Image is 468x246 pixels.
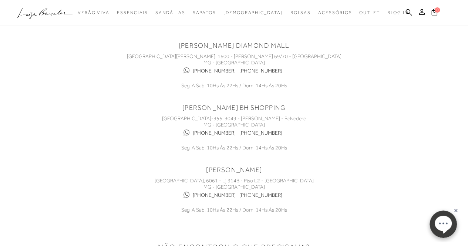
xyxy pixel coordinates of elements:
a: [PHONE_NUMBER] [193,68,236,74]
span: Sapatos [192,10,216,15]
span: [PERSON_NAME] [206,166,262,173]
span: 0 [435,7,440,13]
a: noSubCategoriesText [155,6,185,20]
span: BLOG LB [387,10,409,15]
span: 6061 [206,178,218,183]
span: [GEOGRAPHIC_DATA], [155,178,205,183]
button: 0 [429,8,440,18]
a: noSubCategoriesText [223,6,283,20]
span: - [PERSON_NAME] [238,115,280,121]
a: noSubCategoriesText [192,6,216,20]
span: - [GEOGRAPHIC_DATA] [261,178,314,183]
span: Sandálias [155,10,185,15]
span: Outlet [359,10,380,15]
span: [PERSON_NAME] BH SHOPPING [182,104,286,111]
span: Seg. A Sab. 10Hs Às 22Hs / Dom. 14Hs Às 20Hs [181,207,287,213]
span: MG - [GEOGRAPHIC_DATA] [203,60,265,65]
span: [GEOGRAPHIC_DATA]-356, [162,115,223,121]
span: 1600 [218,53,229,59]
span: Seg. A Sab. 10Hs Às 22Hs / Dom. 14Hs Às 20Hs [181,20,287,26]
a: [PHONE_NUMBER] [239,68,282,74]
span: Seg. A Sab. 10Hs Às 22Hs / Dom. 14Hs Às 20Hs [181,145,287,151]
span: MG - [GEOGRAPHIC_DATA] [203,122,265,128]
span: [GEOGRAPHIC_DATA][PERSON_NAME], [127,53,216,59]
span: Seg. A Sab. 10Hs Às 22Hs / Dom. 14Hs Às 20Hs [181,82,287,88]
span: - [PERSON_NAME] 69/70 [230,53,288,59]
span: - Lj 314B - Piso L2 [219,178,260,183]
span: Essenciais [117,10,148,15]
span: 3049 [225,115,236,121]
span: Bolsas [290,10,311,15]
a: noSubCategoriesText [78,6,110,20]
a: [PHONE_NUMBER] [193,130,236,136]
span: - [GEOGRAPHIC_DATA] [289,53,341,59]
a: BLOG LB [387,6,409,20]
a: noSubCategoriesText [318,6,352,20]
span: [DEMOGRAPHIC_DATA] [223,10,283,15]
a: noSubCategoriesText [117,6,148,20]
span: Verão Viva [78,10,110,15]
span: - Belvedere [281,115,306,121]
span: Acessórios [318,10,352,15]
a: noSubCategoriesText [290,6,311,20]
a: [PHONE_NUMBER] [193,192,236,198]
a: [PHONE_NUMBER] [239,192,282,198]
span: [PERSON_NAME] DIAMOND MALL [179,42,289,49]
span: MG - [GEOGRAPHIC_DATA] [203,184,265,190]
a: [PHONE_NUMBER] [239,130,282,136]
a: noSubCategoriesText [359,6,380,20]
